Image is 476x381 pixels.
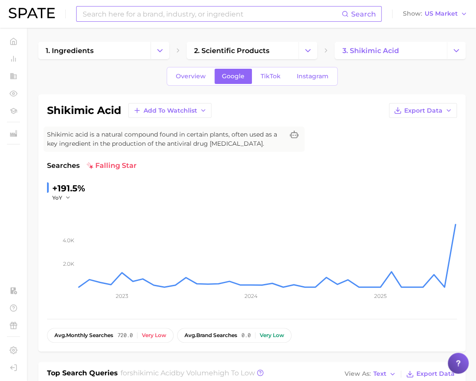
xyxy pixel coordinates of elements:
span: Export Data [404,107,442,114]
a: 3. shikimic acid [335,42,447,59]
div: Very low [142,332,166,338]
span: monthly searches [54,332,113,338]
span: Add to Watchlist [144,107,197,114]
button: Change Category [298,42,317,59]
input: Search here for a brand, industry, or ingredient [82,7,342,21]
a: Google [215,69,252,84]
h1: shikimic acid [47,105,121,116]
button: YoY [52,194,71,201]
tspan: 2023 [116,293,128,299]
span: 1. ingredients [46,47,94,55]
span: TikTok [261,73,281,80]
abbr: average [54,332,66,338]
a: Instagram [289,69,336,84]
img: falling star [87,162,94,169]
button: avg.monthly searches720.0Very low [47,328,174,343]
span: 3. shikimic acid [342,47,399,55]
span: Text [373,371,386,376]
span: Show [403,11,422,16]
span: Searches [47,160,80,171]
button: Change Category [447,42,466,59]
img: SPATE [9,8,55,18]
tspan: 2025 [374,293,387,299]
span: Shikimic acid is a natural compound found in certain plants, often used as a key ingredient in th... [47,130,284,148]
span: Google [222,73,245,80]
button: ShowUS Market [401,8,469,20]
a: Overview [168,69,213,84]
button: Add to Watchlist [128,103,211,118]
span: shikimic acid [130,369,176,377]
span: YoY [52,194,62,201]
span: View As [345,371,371,376]
span: Instagram [297,73,329,80]
span: Overview [176,73,206,80]
tspan: 2.0k [63,260,74,267]
span: brand searches [184,332,237,338]
div: Very low [260,332,284,338]
a: 1. ingredients [38,42,151,59]
h2: for by Volume [121,368,255,380]
button: avg.brand searches0.0Very low [177,328,292,343]
a: Log out. Currently logged in with e-mail jkno@cosmax.com. [7,361,20,374]
span: Export Data [416,370,455,378]
tspan: 4.0k [63,237,74,244]
h1: Top Search Queries [47,368,118,380]
a: 2. scientific products [187,42,299,59]
a: TikTok [253,69,288,84]
span: high to low [213,369,255,377]
abbr: average [184,332,196,338]
button: Export Data [404,368,457,380]
span: 720.0 [117,332,133,338]
tspan: 2024 [245,293,258,299]
button: Change Category [151,42,169,59]
button: Export Data [389,103,457,118]
span: falling star [87,160,137,171]
button: View AsText [342,368,398,380]
span: US Market [425,11,458,16]
span: Search [351,10,376,18]
span: 0.0 [241,332,251,338]
span: 2. scientific products [194,47,269,55]
div: +191.5% [52,181,85,195]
